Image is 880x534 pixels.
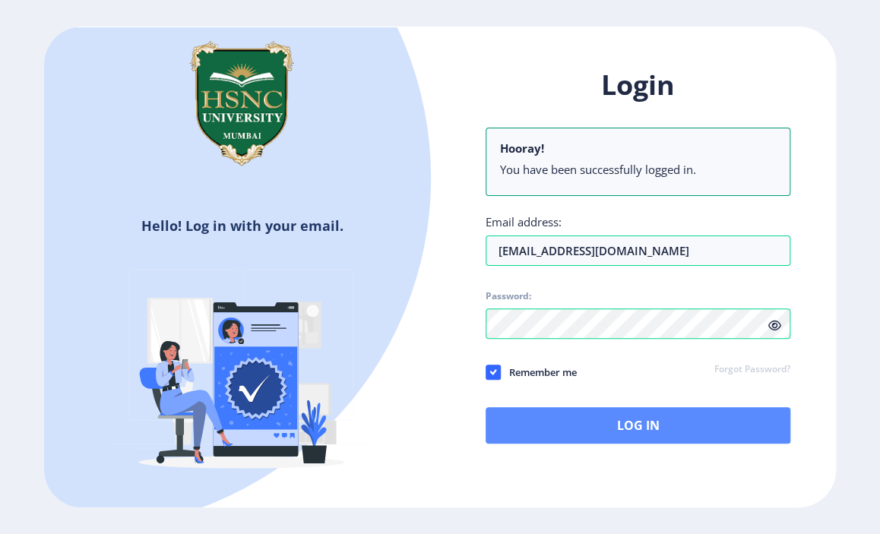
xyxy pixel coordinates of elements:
[500,162,776,177] li: You have been successfully logged in.
[486,290,531,302] label: Password:
[500,141,544,156] b: Hooray!
[486,214,562,229] label: Email address:
[486,235,790,266] input: Email address
[166,27,318,179] img: hsnc.png
[714,363,790,377] a: Forgot Password?
[501,363,577,381] span: Remember me
[109,241,375,507] img: Verified-rafiki.svg
[486,67,790,103] h1: Login
[486,407,790,444] button: Log In
[55,507,429,531] h5: Don't have an account?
